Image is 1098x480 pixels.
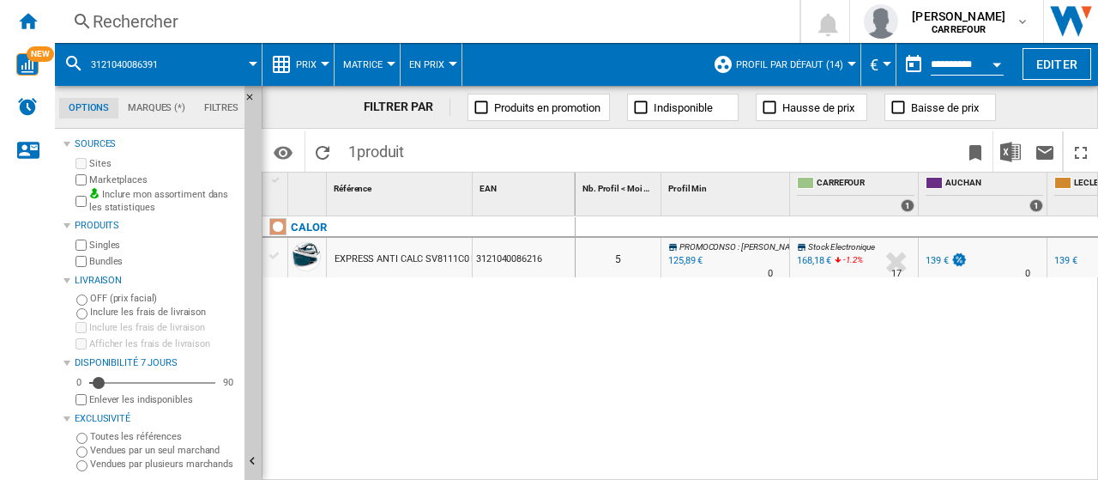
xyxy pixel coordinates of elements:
[958,131,992,172] button: Créer un favoris
[782,101,854,114] span: Hausse de prix
[90,292,238,305] label: OFF (prix facial)
[17,96,38,117] img: alerts-logo.svg
[627,94,739,121] button: Indisponible
[842,252,852,273] i: %
[75,256,87,267] input: Bundles
[334,184,371,193] span: Référence
[75,394,87,405] input: Afficher les frais de livraison
[27,46,54,62] span: NEW
[271,43,325,86] div: Prix
[244,86,265,117] button: Masquer
[794,252,831,270] div: 168,18 €
[1054,255,1077,266] div: 139 €
[861,43,896,86] md-menu: Currency
[340,131,413,167] span: 1
[343,43,391,86] button: Matrice
[89,239,238,252] label: Singles
[75,274,238,288] div: Livraison
[75,174,87,185] input: Marketplaces
[768,265,773,283] div: Délai de livraison : 0 jour
[89,393,238,406] label: Enlever les indisponibles
[90,444,238,457] label: Vendues par un seul marchand
[89,337,238,350] label: Afficher les frais de livraison
[1023,48,1091,80] button: Editer
[75,240,87,251] input: Singles
[89,173,238,186] label: Marketplaces
[330,173,472,199] div: Référence Sort None
[797,255,831,266] div: 168,18 €
[668,184,707,193] span: Profil Min
[1025,265,1030,283] div: Délai de livraison : 0 jour
[1028,131,1062,172] button: Envoyer ce rapport par email
[75,137,238,151] div: Sources
[923,252,968,270] div: 139 €
[75,356,238,370] div: Disponibilité 7 Jours
[343,59,383,70] span: Matrice
[494,101,600,114] span: Produits en promotion
[75,219,238,233] div: Produits
[468,94,610,121] button: Produits en promotion
[891,265,902,283] div: Délai de livraison : 17 jours
[665,173,789,199] div: Profil Min Sort None
[981,46,1012,77] button: Open calendar
[738,242,805,252] span: : [PERSON_NAME]
[292,173,326,199] div: Sort None
[93,9,755,33] div: Rechercher
[90,430,238,443] label: Toutes les références
[76,295,87,306] input: OFF (prix facial)
[89,188,238,215] label: Inclure mon assortiment dans les statistiques
[884,94,996,121] button: Baisse de prix
[582,184,642,193] span: Nb. Profil < Moi
[870,43,887,86] button: €
[922,173,1047,216] div: AUCHAN 1 offers sold by AUCHAN
[736,43,852,86] button: Profil par défaut (14)
[579,173,661,199] div: Sort None
[296,59,317,70] span: Prix
[75,338,87,349] input: Afficher les frais de livraison
[843,255,857,264] span: -1.2
[89,321,238,334] label: Inclure les frais de livraison
[305,131,340,172] button: Recharger
[335,240,524,279] div: EXPRESS ANTI CALC SV8111C0 BLANC GRIS
[817,177,914,191] span: CARREFOUR
[89,255,238,268] label: Bundles
[926,255,949,266] div: 139 €
[75,158,87,169] input: Sites
[72,376,86,389] div: 0
[576,238,661,277] div: 5
[90,458,238,471] label: Vendues par plusieurs marchands
[1029,199,1043,212] div: 1 offers sold by AUCHAN
[901,199,914,212] div: 1 offers sold by CARREFOUR
[912,8,1005,25] span: [PERSON_NAME]
[932,24,986,35] b: CARREFOUR
[90,306,238,319] label: Inclure les frais de livraison
[480,184,497,193] span: EAN
[76,433,87,444] input: Toutes les références
[75,191,87,212] input: Inclure mon assortiment dans les statistiques
[16,53,39,76] img: wise-card.svg
[91,43,175,86] button: 3121040086391
[713,43,852,86] div: Profil par défaut (14)
[793,173,918,216] div: CARREFOUR 1 offers sold by CARREFOUR
[896,47,931,82] button: md-calendar
[364,99,451,116] div: FILTRER PAR
[1052,252,1077,270] div: 139 €
[89,157,238,170] label: Sites
[1000,142,1021,162] img: excel-24x24.png
[870,56,878,74] span: €
[76,308,87,319] input: Inclure les frais de livraison
[91,59,158,70] span: 3121040086391
[993,131,1028,172] button: Télécharger au format Excel
[808,242,875,252] span: Stock Electronique
[756,94,867,121] button: Hausse de prix
[579,173,661,199] div: Nb. Profil < Moi Sort None
[666,252,703,270] div: Mise à jour : mardi 23 septembre 2025 06:02
[76,447,87,458] input: Vendues par un seul marchand
[679,242,736,252] span: PROMOCONSO
[330,173,472,199] div: Sort None
[736,59,843,70] span: Profil par défaut (14)
[266,137,300,167] button: Options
